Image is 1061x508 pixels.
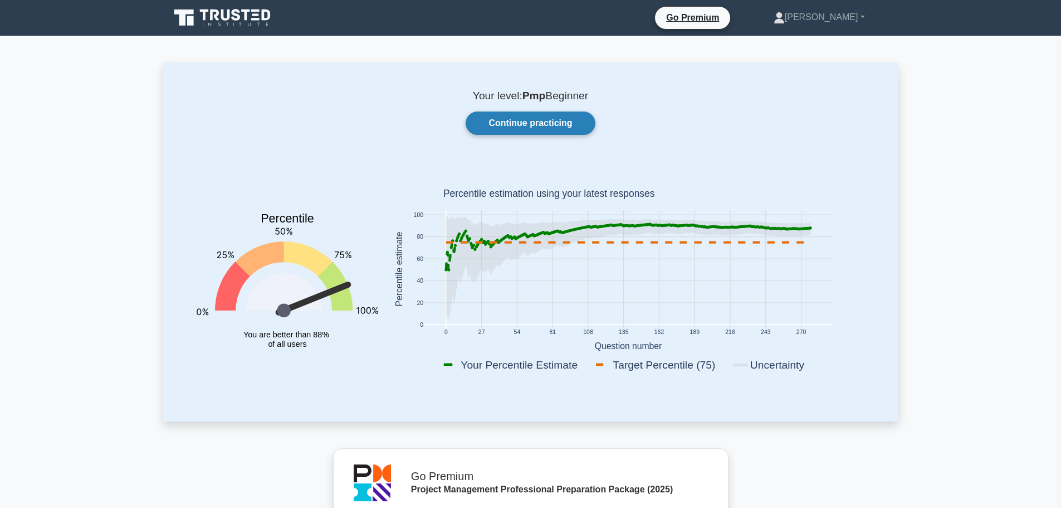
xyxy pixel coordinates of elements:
tspan: of all users [268,340,306,349]
text: 0 [420,322,423,328]
text: Percentile [261,212,314,226]
text: 162 [654,330,664,336]
text: Question number [594,341,662,351]
text: 135 [618,330,628,336]
text: 54 [514,330,520,336]
a: [PERSON_NAME] [747,6,892,28]
text: 60 [417,256,423,262]
a: Continue practicing [466,112,595,135]
text: Percentile estimation using your latest responses [443,188,654,200]
text: 40 [417,278,423,284]
a: Go Premium [659,11,726,25]
text: 81 [549,330,556,336]
text: 270 [796,330,806,336]
text: 0 [444,330,447,336]
text: 80 [417,234,423,240]
text: 100 [413,212,423,218]
tspan: You are better than 88% [243,330,329,339]
text: 20 [417,300,423,306]
text: 27 [478,330,485,336]
text: 216 [725,330,735,336]
text: 189 [690,330,700,336]
text: 108 [583,330,593,336]
text: Percentile estimate [394,232,403,307]
p: Your level: Beginner [190,89,872,103]
text: 243 [761,330,771,336]
b: Pmp [522,90,546,101]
